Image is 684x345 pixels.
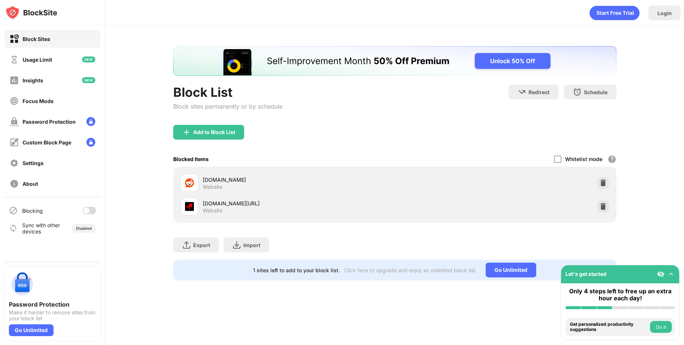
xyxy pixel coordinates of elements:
[10,138,19,147] img: customize-block-page-off.svg
[10,34,19,44] img: block-on.svg
[10,76,19,85] img: insights-off.svg
[193,242,210,248] div: Export
[9,301,96,308] div: Password Protection
[9,206,18,215] img: blocking-icon.svg
[253,267,340,273] div: 1 sites left to add to your block list.
[76,226,92,230] div: Disabled
[173,156,209,162] div: Blocked Items
[86,117,95,126] img: lock-menu.svg
[86,138,95,147] img: lock-menu.svg
[565,271,606,277] div: Let's get started
[344,267,477,273] div: Click here to upgrade and enjoy an unlimited block list.
[9,324,54,336] div: Go Unlimited
[10,96,19,106] img: focus-off.svg
[203,207,222,214] div: Website
[23,139,71,146] div: Custom Block Page
[23,36,50,42] div: Block Sites
[22,222,60,235] div: Sync with other devices
[565,156,602,162] div: Whitelist mode
[193,129,235,135] div: Add to Block List
[23,77,43,83] div: Insights
[23,181,38,187] div: About
[657,270,664,278] img: eye-not-visible.svg
[22,208,43,214] div: Blocking
[82,77,95,83] img: new-icon.svg
[82,57,95,62] img: new-icon.svg
[9,271,35,298] img: push-password-protection.svg
[10,117,19,126] img: password-protection-off.svg
[486,263,536,277] div: Go Unlimited
[173,46,616,76] iframe: Banner
[203,184,222,190] div: Website
[5,5,57,20] img: logo-blocksite.svg
[650,321,672,333] button: Do it
[203,176,395,184] div: [DOMAIN_NAME]
[173,103,283,110] div: Block sites permanently or by schedule
[10,55,19,64] img: time-usage-off.svg
[657,10,672,16] div: Login
[203,199,395,207] div: [DOMAIN_NAME][URL]
[584,89,608,95] div: Schedule
[23,57,52,63] div: Usage Limit
[243,242,260,248] div: Import
[570,322,648,332] div: Get personalized productivity suggestions
[185,202,194,211] img: favicons
[173,85,283,100] div: Block List
[529,89,550,95] div: Redirect
[23,119,76,125] div: Password Protection
[9,224,18,233] img: sync-icon.svg
[23,160,44,166] div: Settings
[9,310,96,321] div: Make it harder to remove sites from your block list
[10,158,19,168] img: settings-off.svg
[589,6,640,20] div: animation
[667,270,675,278] img: omni-setup-toggle.svg
[10,179,19,188] img: about-off.svg
[23,98,54,104] div: Focus Mode
[185,178,194,187] img: favicons
[565,288,675,302] div: Only 4 steps left to free up an extra hour each day!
